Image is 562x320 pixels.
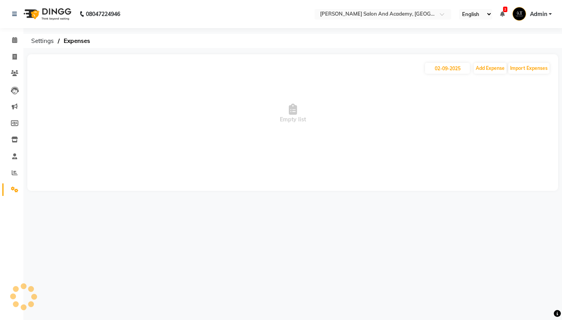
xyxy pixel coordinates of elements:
span: Settings [27,34,58,48]
span: Empty list [35,75,550,153]
span: Expenses [60,34,94,48]
img: Admin [512,7,526,21]
a: 2 [500,11,505,18]
img: logo [20,3,73,25]
b: 08047224946 [86,3,120,25]
button: Add Expense [474,63,507,74]
span: Admin [530,10,547,18]
button: Import Expenses [508,63,550,74]
span: 2 [503,7,507,12]
input: PLACEHOLDER.DATE [425,63,470,74]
